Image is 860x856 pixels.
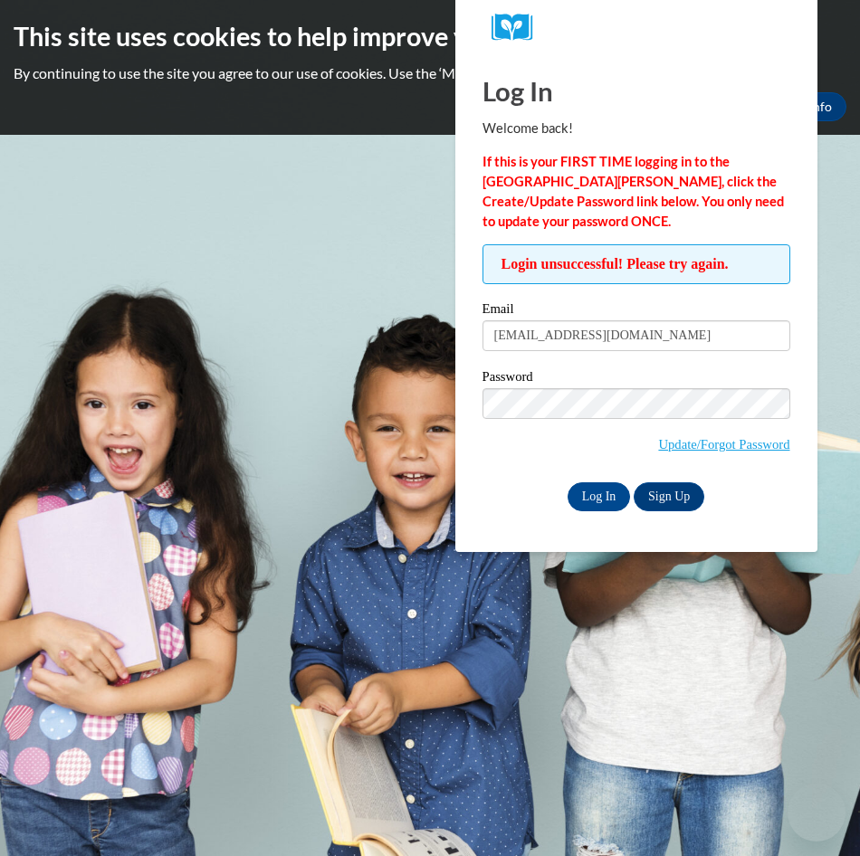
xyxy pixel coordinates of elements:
label: Email [483,302,790,320]
strong: If this is your FIRST TIME logging in to the [GEOGRAPHIC_DATA][PERSON_NAME], click the Create/Upd... [483,154,784,229]
label: Password [483,370,790,388]
iframe: Button to launch messaging window [788,784,846,842]
img: Logo brand [492,14,546,42]
a: Update/Forgot Password [658,437,789,452]
a: Sign Up [634,482,704,511]
p: By continuing to use the site you agree to our use of cookies. Use the ‘More info’ button to read... [14,63,846,83]
p: Welcome back! [483,119,790,138]
h1: Log In [483,72,790,109]
a: COX Campus [492,14,781,42]
input: Log In [568,482,631,511]
h2: This site uses cookies to help improve your learning experience. [14,18,846,54]
span: Login unsuccessful! Please try again. [483,244,790,284]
